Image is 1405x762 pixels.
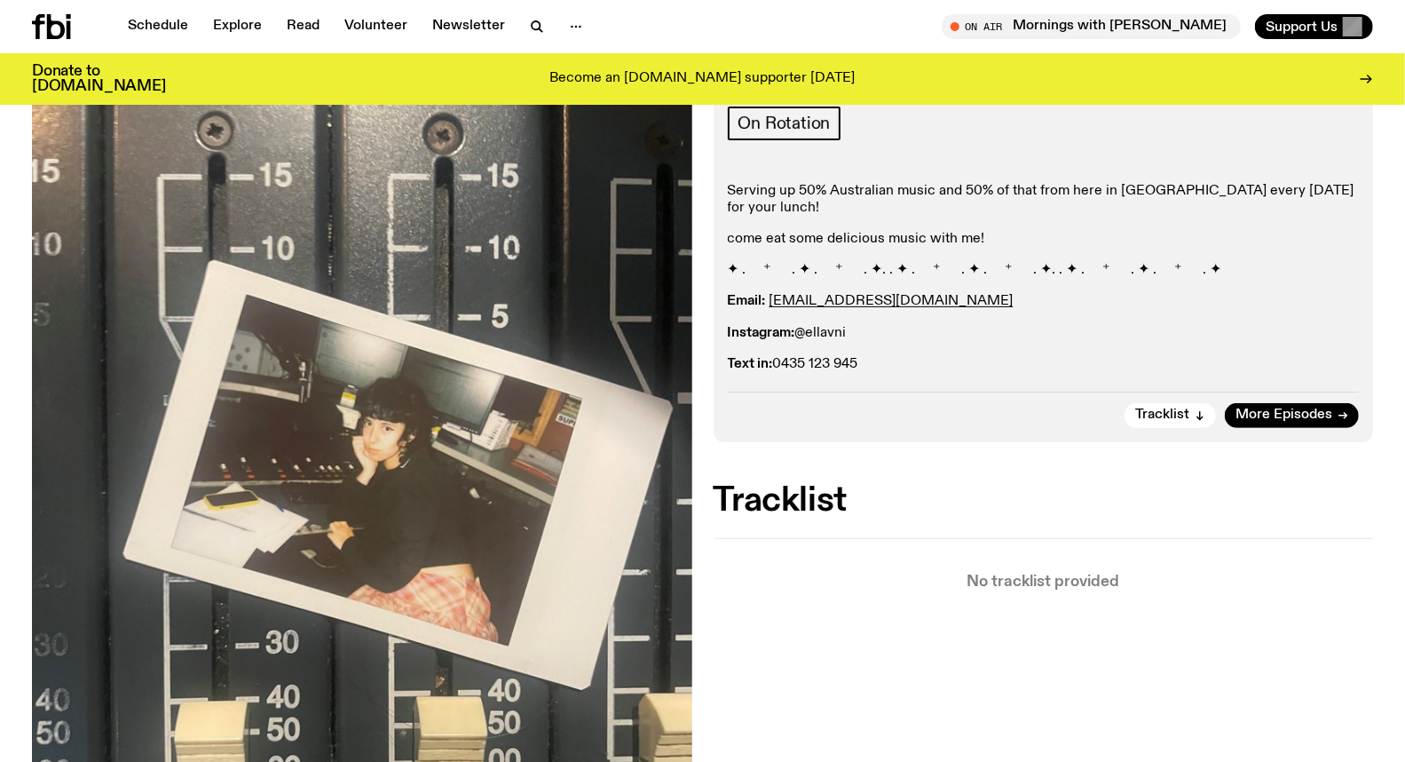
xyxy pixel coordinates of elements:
p: Become an [DOMAIN_NAME] supporter [DATE] [550,71,856,87]
h2: Tracklist [714,485,1374,517]
p: No tracklist provided [714,575,1374,590]
h3: Donate to [DOMAIN_NAME] [32,64,166,94]
a: Schedule [117,14,199,39]
button: On AirMornings with [PERSON_NAME] [942,14,1241,39]
p: ✦ . ⁺ . ✦ . ⁺ . ✦. . ✦ . ⁺ . ✦ . ⁺ . ✦. . ✦ . ⁺ . ✦ . ⁺ . ✦ [728,262,1360,279]
button: Tracklist [1125,403,1216,428]
a: More Episodes [1225,403,1359,428]
span: On Rotation [738,114,831,133]
a: Volunteer [334,14,418,39]
p: @ellavni [728,325,1360,342]
a: On Rotation [728,107,841,140]
a: [EMAIL_ADDRESS][DOMAIN_NAME] [770,294,1014,308]
strong: Text in: [728,357,773,371]
p: Serving up 50% Australian music and 50% of that from here in [GEOGRAPHIC_DATA] every [DATE] for y... [728,183,1360,217]
span: Support Us [1266,19,1338,35]
span: More Episodes [1235,409,1332,422]
button: Support Us [1255,14,1373,39]
p: come eat some delicious music with me! [728,231,1360,248]
p: 0435 123 945 [728,356,1360,373]
span: Tune in live [961,20,1232,33]
strong: Email: [728,294,766,308]
span: Tracklist [1135,409,1189,422]
a: Read [276,14,330,39]
strong: Instagram: [728,326,795,340]
a: Newsletter [422,14,516,39]
a: Explore [202,14,272,39]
